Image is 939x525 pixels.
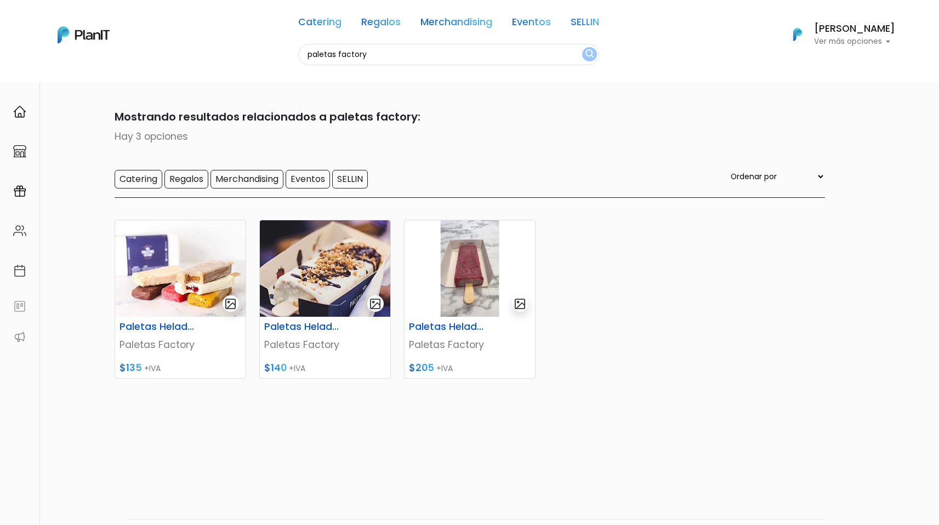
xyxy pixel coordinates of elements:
img: home-e721727adea9d79c4d83392d1f703f7f8bce08238fde08b1acbfd93340b81755.svg [13,105,26,118]
input: Regalos [164,170,208,189]
img: PlanIt Logo [786,22,810,47]
p: Mostrando resultados relacionados a paletas factory: [115,109,825,125]
p: Paletas Factory [119,338,241,352]
span: $205 [409,361,434,374]
img: thumb_WhatsApp_Image_2021-10-12_at_12.53.59_PM.jpeg [115,220,246,317]
a: SELLIN [571,18,599,31]
img: feedback-78b5a0c8f98aac82b08bfc38622c3050aee476f2c9584af64705fc4e61158814.svg [13,300,26,313]
span: +IVA [144,363,161,374]
img: campaigns-02234683943229c281be62815700db0a1741e53638e28bf9629b52c665b00959.svg [13,185,26,198]
h6: Paletas Heladas con Topping [258,321,348,333]
p: Ver más opciones [814,38,895,45]
img: gallery-light [514,298,526,310]
a: Catering [298,18,342,31]
input: Merchandising [210,170,283,189]
span: +IVA [289,363,305,374]
a: gallery-light Paletas Heladas personalizadas Paletas Factory $205 +IVA [404,220,536,379]
img: people-662611757002400ad9ed0e3c099ab2801c6687ba6c219adb57efc949bc21e19d.svg [13,224,26,237]
h6: [PERSON_NAME] [814,24,895,34]
h6: Paletas Heladas personalizadas [402,321,492,333]
img: gallery-light [369,298,382,310]
span: +IVA [436,363,453,374]
img: search_button-432b6d5273f82d61273b3651a40e1bd1b912527efae98b1b7a1b2c0702e16a8d.svg [585,49,594,60]
a: Eventos [512,18,551,31]
img: marketplace-4ceaa7011d94191e9ded77b95e3339b90024bf715f7c57f8cf31f2d8c509eaba.svg [13,145,26,158]
img: thumb_Dise%C3%B1o_sin_t%C3%ADtulo_-_2024-11-28T154437.148.png [405,220,535,317]
p: Paletas Factory [264,338,386,352]
input: Buscá regalos, desayunos, y más [298,44,599,65]
p: Paletas Factory [409,338,531,352]
a: Merchandising [420,18,492,31]
input: Eventos [286,170,330,189]
span: $140 [264,361,287,374]
span: $135 [119,361,142,374]
a: Regalos [361,18,401,31]
input: SELLIN [332,170,368,189]
a: gallery-light Paletas Heladas con Topping Paletas Factory $140 +IVA [259,220,391,379]
img: gallery-light [224,298,237,310]
p: Hay 3 opciones [115,129,825,144]
img: partners-52edf745621dab592f3b2c58e3bca9d71375a7ef29c3b500c9f145b62cc070d4.svg [13,330,26,344]
button: PlanIt Logo [PERSON_NAME] Ver más opciones [779,20,895,49]
a: gallery-light Paletas Heladas Simple Paletas Factory $135 +IVA [115,220,246,379]
h6: Paletas Heladas Simple [113,321,203,333]
img: PlanIt Logo [58,26,110,43]
input: Catering [115,170,162,189]
img: thumb_portada_paletas.jpeg [260,220,390,317]
img: calendar-87d922413cdce8b2cf7b7f5f62616a5cf9e4887200fb71536465627b3292af00.svg [13,264,26,277]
